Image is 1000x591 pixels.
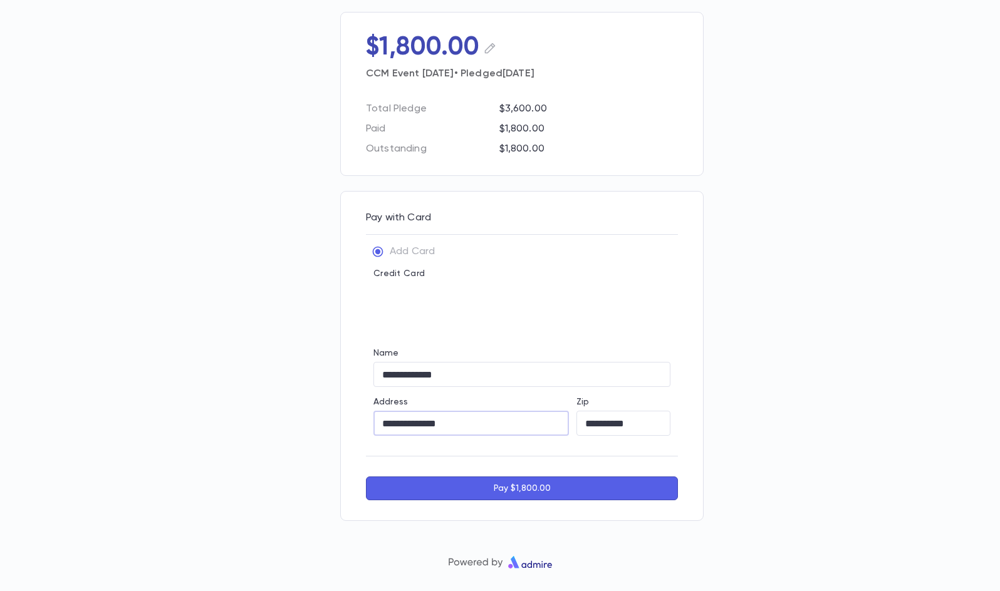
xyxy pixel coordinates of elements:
p: Pay with Card [366,212,678,224]
label: Zip [576,397,589,407]
p: Credit Card [373,269,670,279]
p: $3,600.00 [499,103,679,115]
p: Paid [366,123,492,135]
button: Pay $1,800.00 [366,476,678,500]
label: Name [373,348,399,358]
p: $1,800.00 [366,33,480,63]
p: Add Card [390,245,435,258]
p: $1,800.00 [499,123,679,135]
label: Address [373,397,408,407]
p: Outstanding [366,143,492,155]
p: CCM Event [DATE] • Pledged [DATE] [366,63,678,80]
p: Total Pledge [366,103,492,115]
p: $1,800.00 [499,143,679,155]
